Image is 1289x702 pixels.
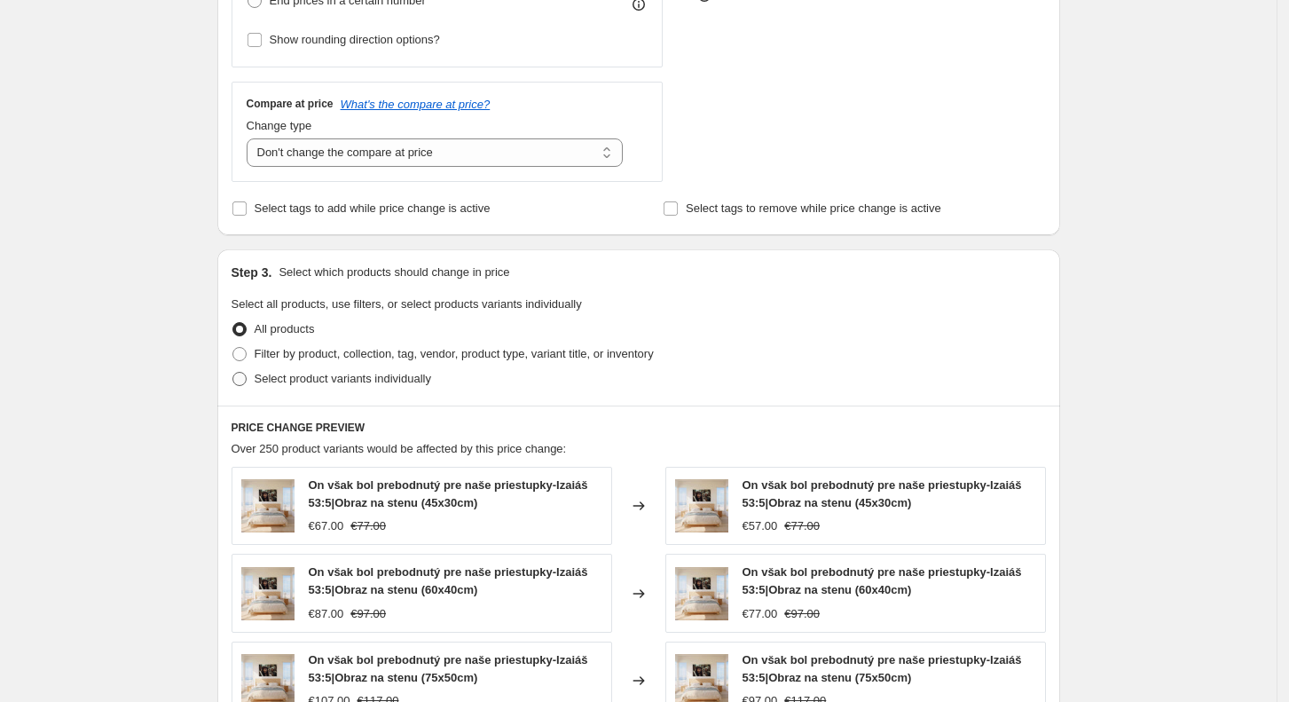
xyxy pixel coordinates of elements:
[743,653,1022,684] span: On však bol prebodnutý pre naše priestupky-Izaiáš 53:5|Obraz na stenu (75x50cm)
[743,605,778,623] div: €77.00
[270,33,440,46] span: Show rounding direction options?
[675,479,728,532] img: 1c_80x.jpg
[743,478,1022,509] span: On však bol prebodnutý pre naše priestupky-Izaiáš 53:5|Obraz na stenu (45x30cm)
[784,605,820,623] strike: €97.00
[784,517,820,535] strike: €77.00
[675,567,728,620] img: 1c_80x.jpg
[743,565,1022,596] span: On však bol prebodnutý pre naše priestupky-Izaiáš 53:5|Obraz na stenu (60x40cm)
[341,98,491,111] button: What's the compare at price?
[255,372,431,385] span: Select product variants individually
[309,653,588,684] span: On však bol prebodnutý pre naše priestupky-Izaiáš 53:5|Obraz na stenu (75x50cm)
[247,97,334,111] h3: Compare at price
[309,605,344,623] div: €87.00
[743,517,778,535] div: €57.00
[232,297,582,311] span: Select all products, use filters, or select products variants individually
[255,347,654,360] span: Filter by product, collection, tag, vendor, product type, variant title, or inventory
[309,565,588,596] span: On však bol prebodnutý pre naše priestupky-Izaiáš 53:5|Obraz na stenu (60x40cm)
[232,264,272,281] h2: Step 3.
[686,201,941,215] span: Select tags to remove while price change is active
[255,322,315,335] span: All products
[350,605,386,623] strike: €97.00
[241,479,295,532] img: 1c_80x.jpg
[255,201,491,215] span: Select tags to add while price change is active
[350,517,386,535] strike: €77.00
[232,421,1046,435] h6: PRICE CHANGE PREVIEW
[241,567,295,620] img: 1c_80x.jpg
[309,517,344,535] div: €67.00
[247,119,312,132] span: Change type
[279,264,509,281] p: Select which products should change in price
[232,442,567,455] span: Over 250 product variants would be affected by this price change:
[309,478,588,509] span: On však bol prebodnutý pre naše priestupky-Izaiáš 53:5|Obraz na stenu (45x30cm)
